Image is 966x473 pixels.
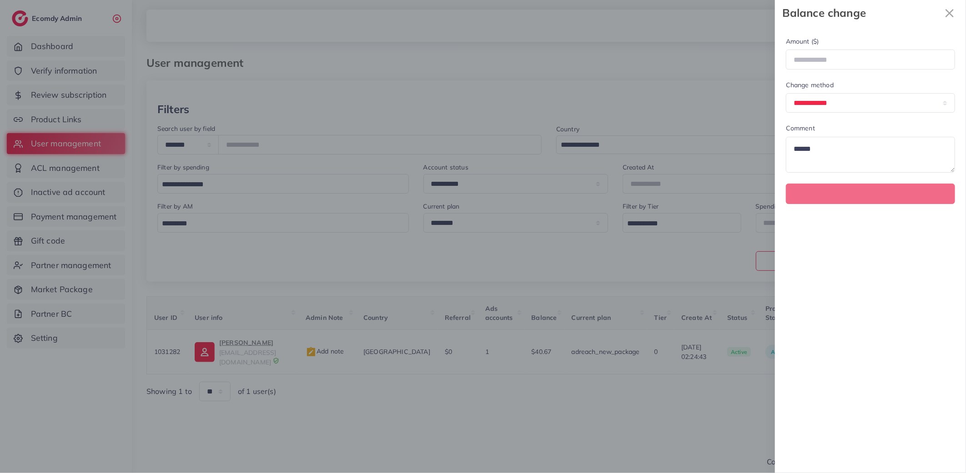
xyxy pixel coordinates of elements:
legend: Amount ($) [786,37,955,50]
strong: Balance change [782,5,941,21]
legend: Change method [786,80,955,93]
svg: x [941,4,959,22]
legend: Comment [786,124,955,136]
button: Close [941,4,959,22]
